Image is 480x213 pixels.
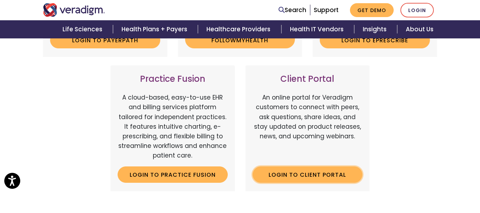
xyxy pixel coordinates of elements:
[113,20,198,38] a: Health Plans + Payers
[253,93,363,160] p: An online portal for Veradigm customers to connect with peers, ask questions, share ideas, and st...
[279,5,306,15] a: Search
[50,32,160,48] a: Login to Payerpath
[253,74,363,84] h3: Client Portal
[118,74,228,84] h3: Practice Fusion
[118,166,228,183] a: Login to Practice Fusion
[400,3,434,17] a: Login
[198,20,281,38] a: Healthcare Providers
[314,6,339,14] a: Support
[354,20,397,38] a: Insights
[350,3,394,17] a: Get Demo
[43,3,105,17] img: Veradigm logo
[118,93,228,160] p: A cloud-based, easy-to-use EHR and billing services platform tailored for independent practices. ...
[397,20,442,38] a: About Us
[54,20,113,38] a: Life Sciences
[253,166,363,183] a: Login to Client Portal
[320,32,430,48] a: Login to ePrescribe
[281,20,354,38] a: Health IT Vendors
